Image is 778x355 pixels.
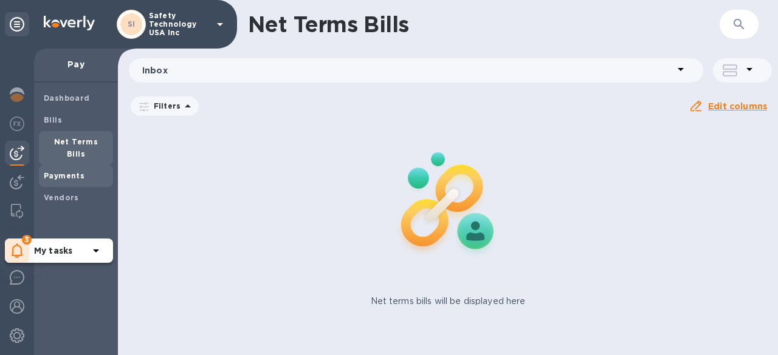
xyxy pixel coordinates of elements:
p: Inbox [142,64,673,76]
img: Logo [44,16,95,30]
img: Foreign exchange [10,117,24,131]
b: Bills [44,115,62,124]
p: Safety Technology USA Inc [149,12,210,37]
h1: Net Terms Bills [248,12,409,37]
span: 3 [22,235,32,245]
b: SI [128,19,136,29]
b: My tasks [34,246,72,255]
b: Net Terms Bills [54,137,98,158]
b: Dashboard [44,93,90,103]
p: Pay [44,58,108,70]
div: Unpin categories [5,12,29,36]
u: Edit columns [708,101,767,111]
p: Filters [149,101,181,111]
b: Payments [44,171,84,180]
p: Net terms bills will be displayed here [371,295,526,308]
b: Vendors [44,193,79,202]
